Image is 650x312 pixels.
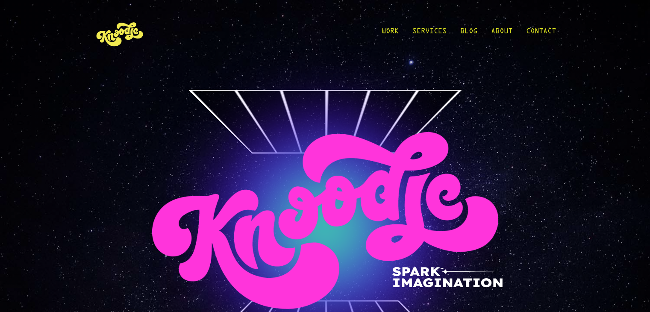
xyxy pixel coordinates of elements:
[526,14,556,53] a: Contact
[412,14,447,53] a: Services
[94,14,146,53] img: KnoLogo(yellow)
[460,14,477,53] a: Blog
[491,14,512,53] a: About
[382,14,399,53] a: Work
